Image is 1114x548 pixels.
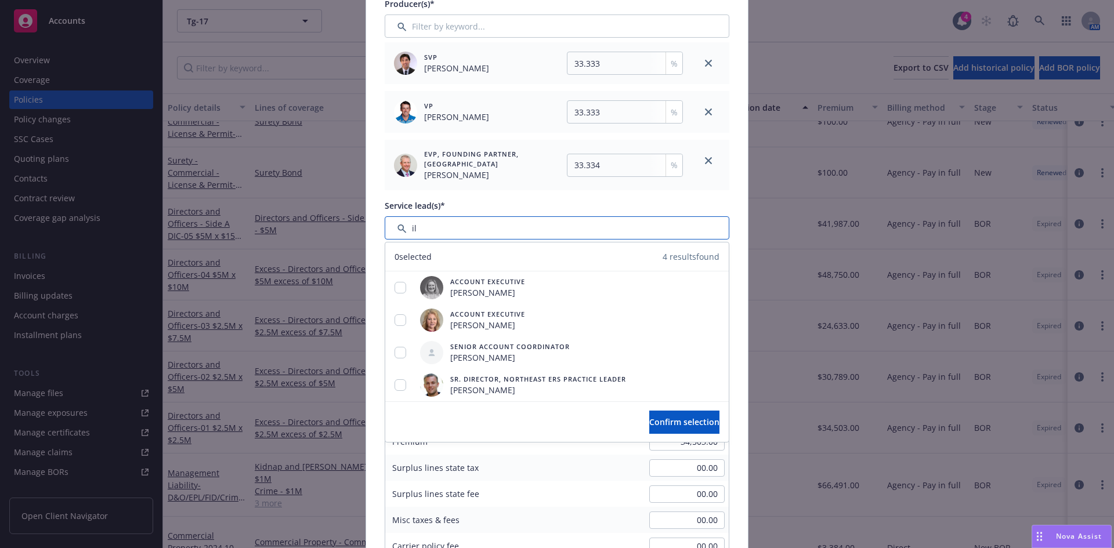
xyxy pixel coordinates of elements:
[649,511,725,529] input: 0.00
[1056,531,1102,541] span: Nova Assist
[392,514,460,525] span: Misc taxes & fees
[385,200,445,211] span: Service lead(s)*
[424,111,489,123] span: [PERSON_NAME]
[671,57,678,70] span: %
[450,319,525,331] span: [PERSON_NAME]
[450,374,626,384] span: Sr. Director, Northeast ERS Practice Leader
[424,62,489,74] span: [PERSON_NAME]
[450,286,525,299] span: [PERSON_NAME]
[450,342,570,351] span: Senior Account Coordinator
[701,56,715,70] a: close
[649,411,719,434] button: Confirm selection
[1032,525,1112,548] button: Nova Assist
[450,309,525,319] span: Account Executive
[394,154,417,177] img: employee photo
[392,462,479,473] span: Surplus lines state tax
[420,276,443,299] img: employee photo
[450,384,626,396] span: [PERSON_NAME]
[701,105,715,119] a: close
[701,154,715,168] a: close
[420,373,443,397] img: employee photo
[663,251,719,263] span: 4 results found
[424,149,534,169] span: EVP, Founding Partner, [GEOGRAPHIC_DATA]
[394,52,417,75] img: employee photo
[395,251,432,263] span: 0 selected
[649,485,725,503] input: 0.00
[392,488,479,499] span: Surplus lines state fee
[649,416,719,427] span: Confirm selection
[424,101,489,111] span: VP
[671,106,678,118] span: %
[385,216,729,239] input: Filter by keyword...
[649,459,725,477] input: 0.00
[450,351,570,364] span: [PERSON_NAME]
[671,159,678,171] span: %
[424,52,489,62] span: SVP
[394,100,417,124] img: employee photo
[450,277,525,286] span: Account Executive
[424,169,534,181] span: [PERSON_NAME]
[1032,525,1047,547] div: Drag to move
[420,309,443,332] img: employee photo
[385,14,729,38] input: Filter by keyword...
